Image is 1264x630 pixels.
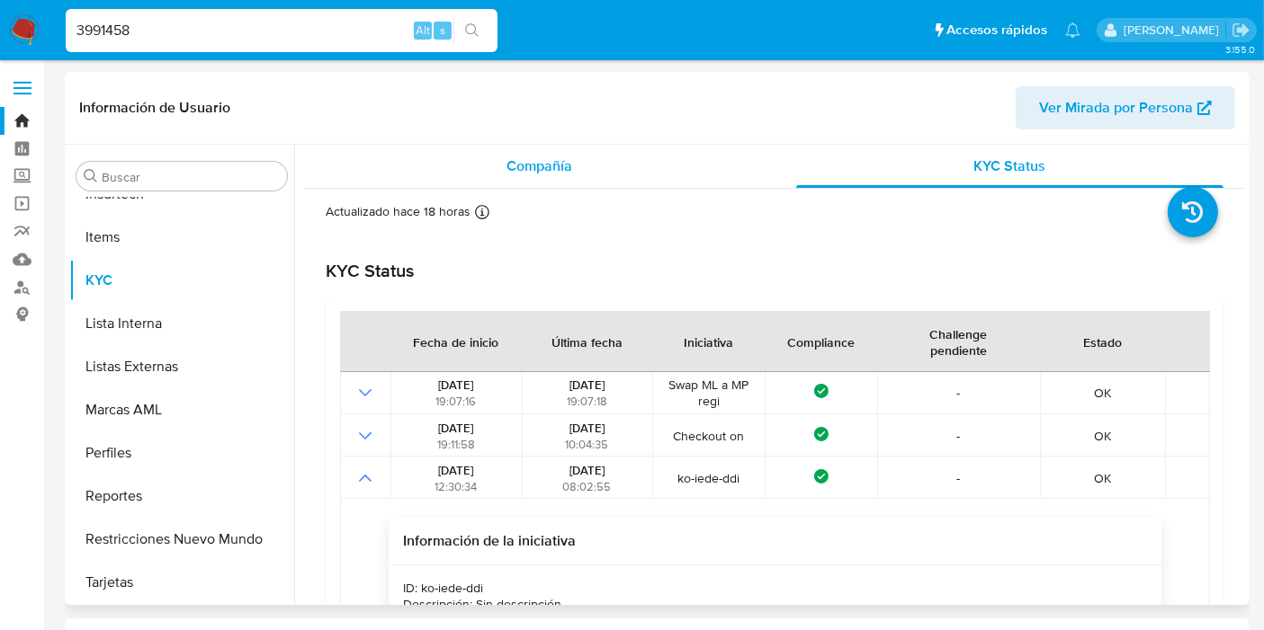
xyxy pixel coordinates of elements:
input: Buscar [102,169,280,185]
span: Compañía [506,155,572,176]
button: Listas Externas [69,345,294,388]
button: Items [69,216,294,259]
span: KYC Status [974,155,1046,176]
button: Marcas AML [69,388,294,431]
button: Restricciones Nuevo Mundo [69,518,294,561]
button: KYC [69,259,294,302]
span: Ver Mirada por Persona [1039,86,1193,129]
button: Perfiles [69,431,294,475]
span: Alt [416,22,430,39]
button: Lista Interna [69,302,294,345]
p: Actualizado hace 18 horas [326,203,471,220]
h1: Información de Usuario [79,99,230,117]
button: search-icon [453,18,490,43]
a: Notificaciones [1065,22,1080,38]
button: Reportes [69,475,294,518]
button: Buscar [84,169,98,183]
p: gregorio.negri@mercadolibre.com [1124,22,1225,39]
input: Buscar usuario o caso... [66,19,498,42]
button: Ver Mirada por Persona [1016,86,1235,129]
button: Tarjetas [69,561,294,604]
span: Accesos rápidos [946,21,1047,40]
span: s [440,22,445,39]
a: Salir [1232,21,1251,40]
